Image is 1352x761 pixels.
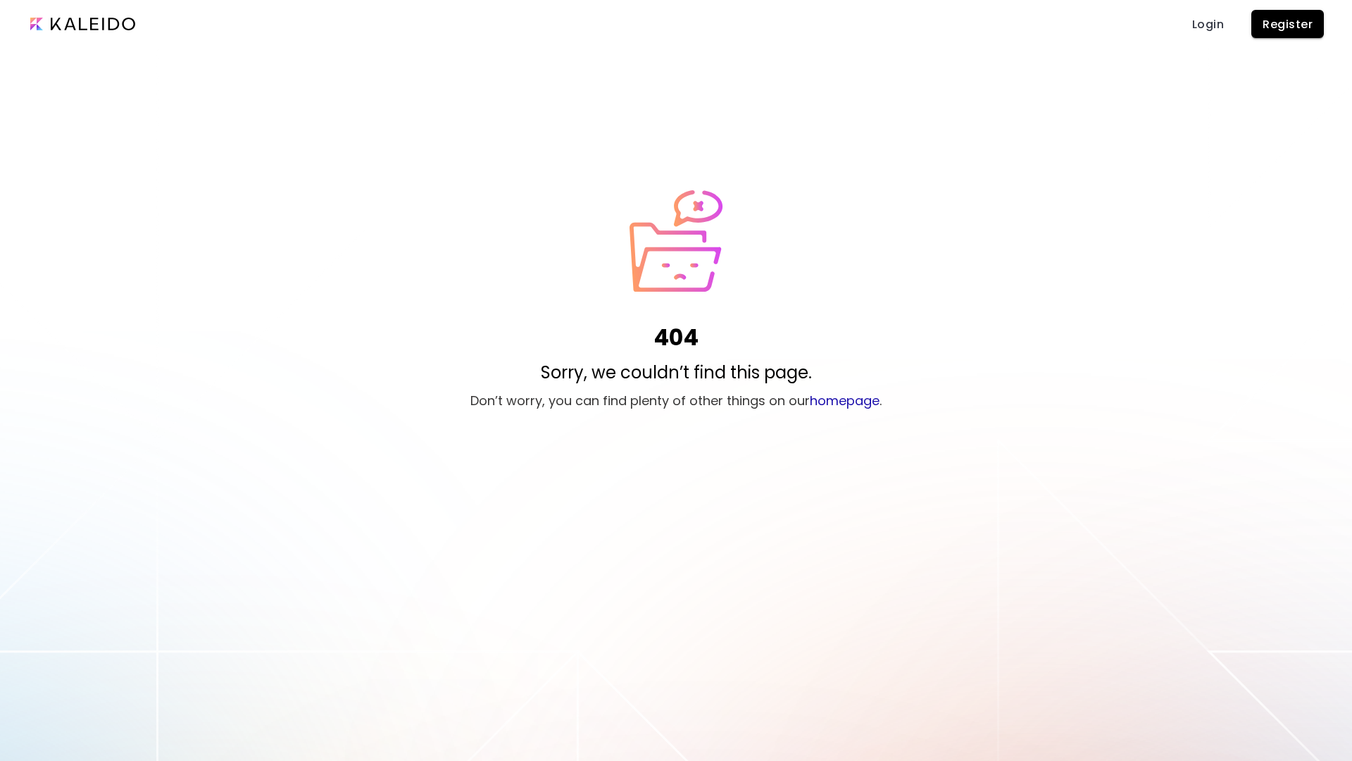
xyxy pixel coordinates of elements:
button: Register [1251,10,1324,38]
a: Login [1185,10,1230,38]
span: Login [1191,17,1225,32]
a: homepage [810,392,880,409]
h1: 404 [653,321,699,354]
span: Register [1263,17,1313,32]
p: Sorry, we couldn’t find this page. [541,360,812,385]
p: Don’t worry, you can find plenty of other things on our . [470,391,882,410]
